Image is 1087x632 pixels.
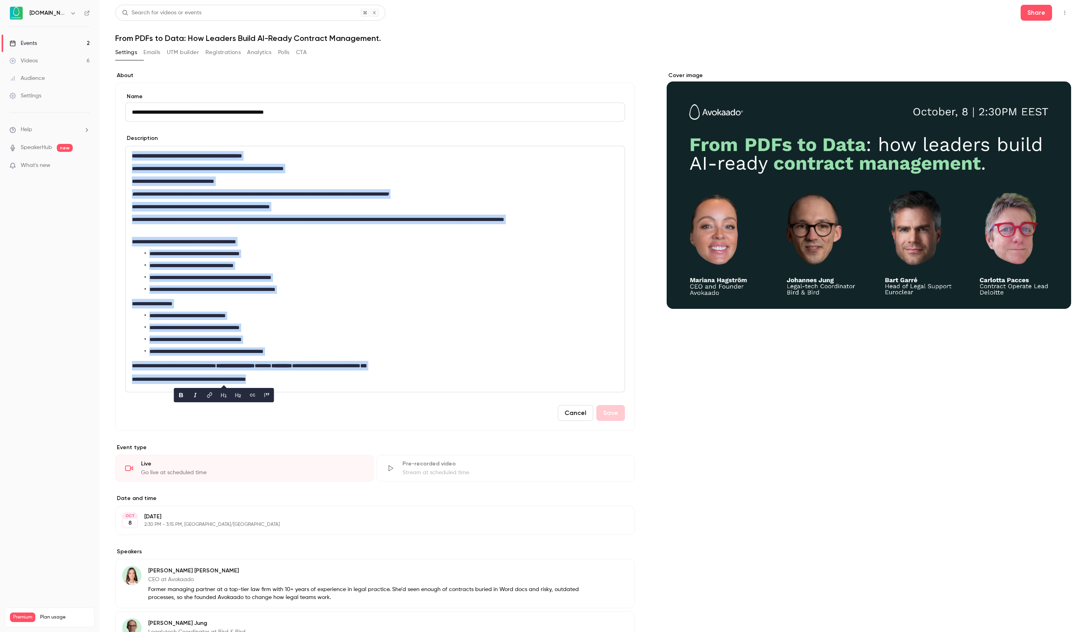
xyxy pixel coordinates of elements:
div: Audience [10,74,45,82]
button: Emails [143,46,160,59]
div: editor [126,146,625,392]
div: Pre-recorded videoStream at scheduled time [377,455,635,482]
button: CTA [296,46,307,59]
li: help-dropdown-opener [10,126,90,134]
label: Speakers [115,548,635,556]
label: Name [125,93,625,101]
label: About [115,72,635,79]
p: [DATE] [144,513,593,521]
div: Videos [10,57,38,65]
button: link [203,389,216,401]
div: Mariana Hagström[PERSON_NAME] [PERSON_NAME]CEO at AvokaadoFormer managing partner at a top-tier l... [115,559,635,608]
img: Avokaado.io [10,7,23,19]
div: Stream at scheduled time [402,469,625,477]
div: Live [141,460,364,468]
button: bold [175,389,188,401]
h6: [DOMAIN_NAME] [29,9,67,17]
a: SpeakerHub [21,143,52,152]
label: Description [125,134,158,142]
button: Polls [278,46,290,59]
span: Premium [10,613,35,622]
span: Help [21,126,32,134]
img: Mariana Hagström [122,566,141,585]
button: Registrations [205,46,241,59]
button: Cancel [558,405,593,421]
div: OCT [123,513,137,519]
span: What's new [21,161,50,170]
button: italic [189,389,202,401]
section: description [125,146,625,392]
button: Analytics [247,46,272,59]
div: Pre-recorded video [402,460,625,468]
button: Share [1021,5,1052,21]
div: Events [10,39,37,47]
p: [PERSON_NAME] [PERSON_NAME] [148,567,583,575]
div: Go live at scheduled time [141,469,364,477]
p: 8 [128,519,132,527]
h1: From PDFs to Data: How Leaders Build AI-Ready Contract Management. [115,33,1071,43]
button: Settings [115,46,137,59]
div: Settings [10,92,41,100]
label: Cover image [667,72,1071,79]
p: Event type [115,444,635,452]
span: new [57,144,73,152]
div: LiveGo live at scheduled time [115,455,373,482]
label: Date and time [115,494,635,502]
button: UTM builder [167,46,199,59]
p: 2:30 PM - 3:15 PM, [GEOGRAPHIC_DATA]/[GEOGRAPHIC_DATA] [144,521,593,528]
p: [PERSON_NAME] Jung [148,619,542,627]
span: Plan usage [40,614,89,620]
section: Cover image [667,72,1071,309]
div: Search for videos or events [122,9,201,17]
button: blockquote [261,389,273,401]
p: Former managing partner at a top-tier law firm with 10+ years of experience in legal practice. Sh... [148,585,583,601]
p: CEO at Avokaado [148,576,583,584]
